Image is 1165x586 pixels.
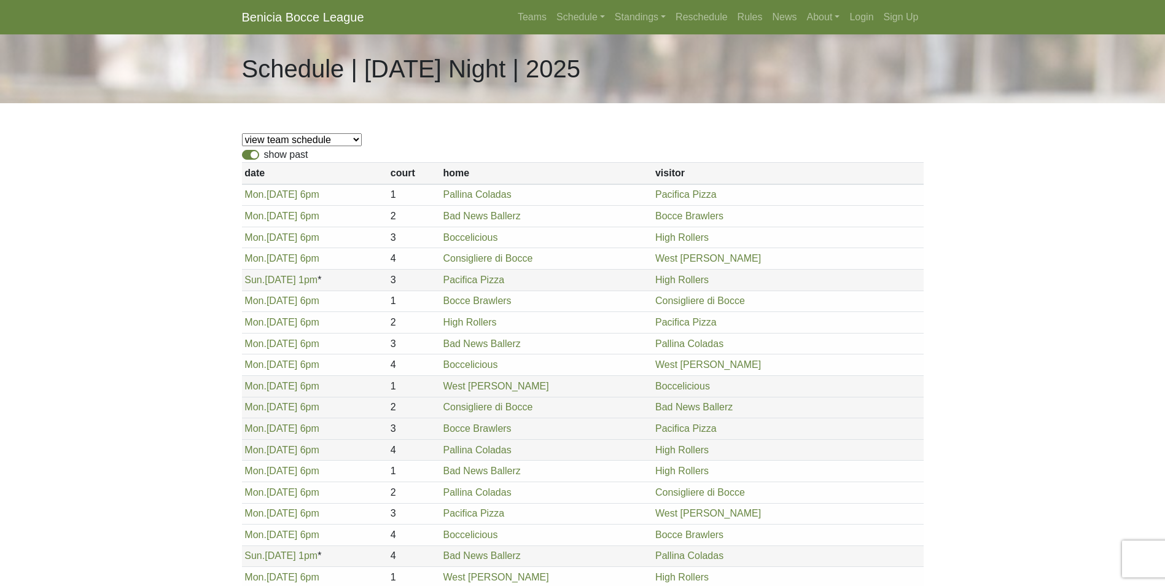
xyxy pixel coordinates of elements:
a: Mon.[DATE] 6pm [244,338,319,349]
a: Pacifica Pizza [443,275,504,285]
a: Sign Up [879,5,924,29]
a: Mon.[DATE] 6pm [244,381,319,391]
td: 3 [388,269,440,291]
a: Mon.[DATE] 6pm [244,295,319,306]
a: Pallina Coladas [655,550,723,561]
span: Mon. [244,508,267,518]
a: About [802,5,845,29]
a: Pallina Coladas [443,189,511,200]
th: home [440,163,653,184]
td: 1 [388,375,440,397]
td: 4 [388,354,440,376]
span: Mon. [244,466,267,476]
a: Mon.[DATE] 6pm [244,189,319,200]
a: Mon.[DATE] 6pm [244,423,319,434]
a: Bocce Brawlers [655,211,723,221]
a: Mon.[DATE] 6pm [244,466,319,476]
span: Mon. [244,529,267,540]
a: West [PERSON_NAME] [443,572,548,582]
span: Mon. [244,381,267,391]
a: Mon.[DATE] 6pm [244,232,319,243]
a: Bad News Ballerz [443,211,520,221]
span: Mon. [244,572,267,582]
td: 2 [388,397,440,418]
td: 3 [388,333,440,354]
span: Mon. [244,423,267,434]
td: 3 [388,503,440,525]
a: Sun.[DATE] 1pm [244,550,318,561]
a: Login [844,5,878,29]
a: Pacifica Pizza [655,189,717,200]
a: Bad News Ballerz [443,550,520,561]
a: Rules [733,5,768,29]
a: High Rollers [655,275,709,285]
span: Mon. [244,338,267,349]
a: West [PERSON_NAME] [443,381,548,391]
a: Mon.[DATE] 6pm [244,359,319,370]
a: Bad News Ballerz [443,338,520,349]
span: Mon. [244,487,267,498]
a: Bad News Ballerz [443,466,520,476]
a: Bad News Ballerz [655,402,733,412]
a: Standings [610,5,671,29]
td: 3 [388,418,440,440]
span: Mon. [244,359,267,370]
td: 4 [388,439,440,461]
a: Mon.[DATE] 6pm [244,572,319,582]
a: West [PERSON_NAME] [655,508,761,518]
a: Bocce Brawlers [443,423,511,434]
a: Mon.[DATE] 6pm [244,211,319,221]
a: West [PERSON_NAME] [655,253,761,264]
a: Boccelicious [443,232,497,243]
a: Consigliere di Bocce [443,402,532,412]
span: Mon. [244,402,267,412]
span: Sun. [244,275,265,285]
a: Mon.[DATE] 6pm [244,253,319,264]
td: 4 [388,248,440,270]
td: 2 [388,206,440,227]
a: Boccelicious [443,359,497,370]
th: visitor [652,163,923,184]
a: Pallina Coladas [655,338,723,349]
label: show past [264,147,308,162]
a: High Rollers [655,445,709,455]
a: Consigliere di Bocce [655,295,745,306]
td: 1 [388,461,440,482]
span: Sun. [244,550,265,561]
a: Pacifica Pizza [443,508,504,518]
a: Pacifica Pizza [655,317,717,327]
td: 1 [388,184,440,206]
a: Boccelicious [443,529,497,540]
a: Mon.[DATE] 6pm [244,529,319,540]
a: News [768,5,802,29]
th: date [242,163,388,184]
a: Mon.[DATE] 6pm [244,317,319,327]
span: Mon. [244,232,267,243]
span: Mon. [244,253,267,264]
a: Benicia Bocce League [242,5,364,29]
a: Consigliere di Bocce [655,487,745,498]
a: Teams [513,5,551,29]
a: Mon.[DATE] 6pm [244,487,319,498]
a: Mon.[DATE] 6pm [244,445,319,455]
a: Pallina Coladas [443,445,511,455]
span: Mon. [244,445,267,455]
a: Bocce Brawlers [443,295,511,306]
a: High Rollers [655,466,709,476]
span: Mon. [244,317,267,327]
span: Mon. [244,295,267,306]
a: Pacifica Pizza [655,423,717,434]
a: Schedule [551,5,610,29]
td: 4 [388,525,440,546]
a: Mon.[DATE] 6pm [244,508,319,518]
td: 3 [388,227,440,248]
a: Pallina Coladas [443,487,511,498]
a: High Rollers [655,232,709,243]
td: 1 [388,291,440,312]
a: West [PERSON_NAME] [655,359,761,370]
a: Bocce Brawlers [655,529,723,540]
a: Mon.[DATE] 6pm [244,402,319,412]
a: High Rollers [443,317,496,327]
span: Mon. [244,211,267,221]
span: Mon. [244,189,267,200]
